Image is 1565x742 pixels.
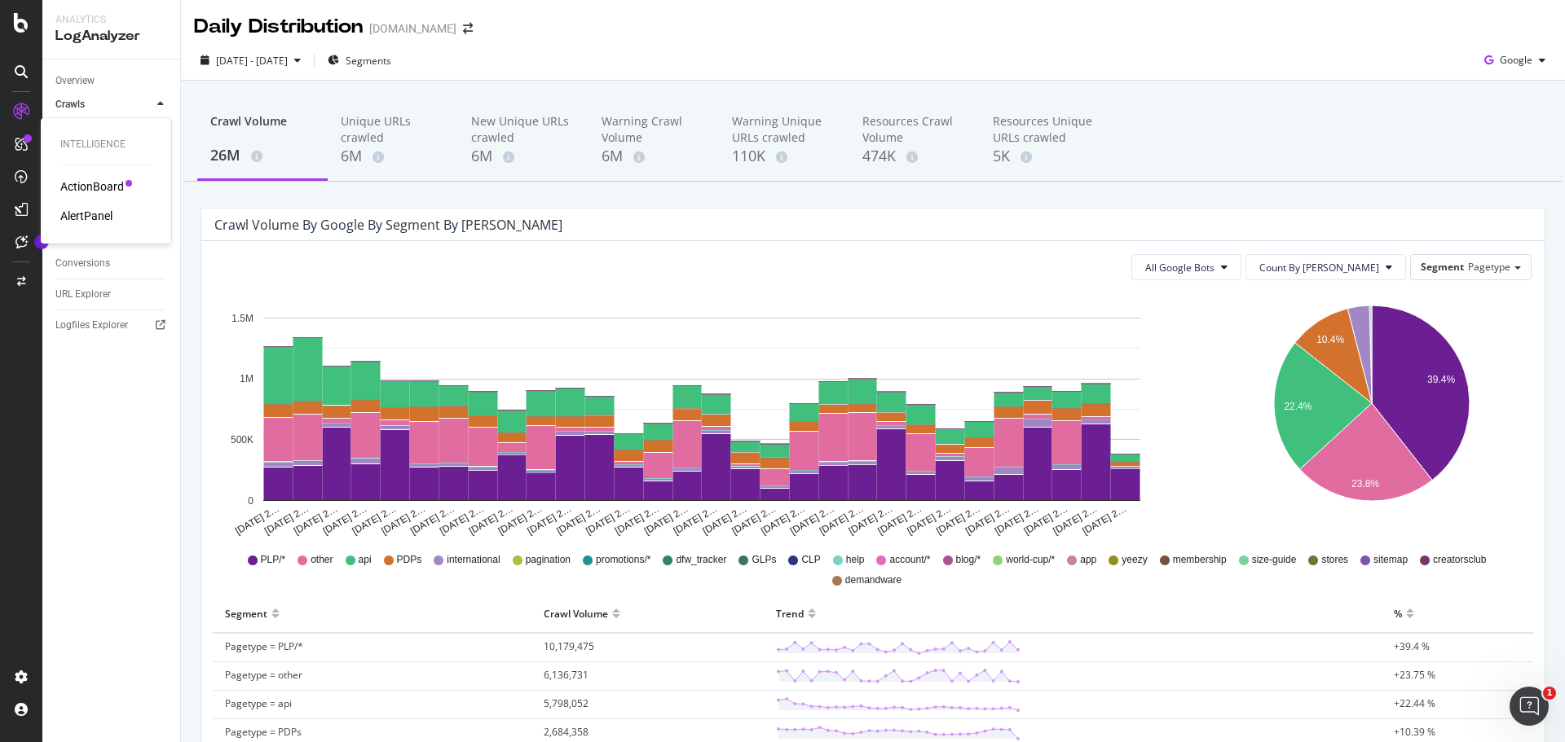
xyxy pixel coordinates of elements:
[596,553,650,567] span: promotions/*
[471,113,575,146] div: New Unique URLs crawled
[463,23,473,34] div: arrow-right-arrow-left
[55,27,167,46] div: LogAnalyzer
[60,208,112,224] a: AlertPanel
[1080,553,1096,567] span: app
[55,286,169,303] a: URL Explorer
[55,317,128,334] div: Logfiles Explorer
[1122,553,1147,567] span: yeezy
[752,553,776,567] span: GLPs
[1427,374,1455,385] text: 39.4%
[732,146,836,167] div: 110K
[1215,293,1528,538] svg: A chart.
[346,54,391,68] span: Segments
[210,113,315,144] div: Crawl Volume
[261,553,286,567] span: PLP/*
[359,553,372,567] span: api
[544,639,594,653] span: 10,179,475
[1394,668,1435,682] span: +23.75 %
[1394,639,1430,653] span: +39.4 %
[602,113,706,146] div: Warning Crawl Volume
[216,54,288,68] span: [DATE] - [DATE]
[34,235,49,249] div: Tooltip anchor
[889,553,930,567] span: account/*
[225,600,267,626] div: Segment
[447,553,500,567] span: international
[231,313,253,324] text: 1.5M
[55,255,110,272] div: Conversions
[225,668,302,682] span: Pagetype = other
[993,146,1097,167] div: 5K
[845,573,902,587] span: demandware
[55,72,169,90] a: Overview
[225,639,303,653] span: Pagetype = PLP/*
[60,138,152,151] div: Intelligence
[1259,261,1379,274] span: Count By Day
[55,13,167,27] div: Analytics
[369,20,456,37] div: [DOMAIN_NAME]
[210,145,315,166] div: 26M
[1394,600,1402,626] div: %
[1478,47,1552,73] button: Google
[1173,553,1227,567] span: membership
[321,47,398,73] button: Segments
[526,553,571,567] span: pagination
[544,668,589,682] span: 6,136,731
[397,553,422,567] span: PDPs
[55,286,111,303] div: URL Explorer
[55,96,152,113] a: Crawls
[1468,260,1510,274] span: Pagetype
[1394,696,1435,710] span: +22.44 %
[544,725,589,739] span: 2,684,358
[240,374,253,385] text: 1M
[1421,260,1464,274] span: Segment
[194,47,307,73] button: [DATE] - [DATE]
[194,13,363,41] div: Daily Distribution
[602,146,706,167] div: 6M
[1321,553,1348,567] span: stores
[1433,553,1486,567] span: creatorsclub
[1145,261,1215,274] span: All Google Bots
[732,113,836,146] div: Warning Unique URLs crawled
[544,600,608,626] div: Crawl Volume
[311,553,333,567] span: other
[956,553,981,567] span: blog/*
[471,146,575,167] div: 6M
[1245,254,1406,280] button: Count By [PERSON_NAME]
[55,255,169,272] a: Conversions
[862,146,967,167] div: 474K
[993,113,1097,146] div: Resources Unique URLs crawled
[1510,687,1549,726] iframe: Intercom live chat
[248,495,253,507] text: 0
[1252,553,1297,567] span: size-guide
[1351,479,1379,490] text: 23.8%
[341,113,445,146] div: Unique URLs crawled
[544,696,589,710] span: 5,798,052
[55,317,169,334] a: Logfiles Explorer
[1543,687,1556,700] span: 1
[1006,553,1055,567] span: world-cup/*
[214,217,562,233] div: Crawl Volume by google by Segment by [PERSON_NAME]
[1131,254,1241,280] button: All Google Bots
[55,72,95,90] div: Overview
[1373,553,1408,567] span: sitemap
[1500,53,1532,67] span: Google
[1394,725,1435,739] span: +10.39 %
[214,293,1189,538] svg: A chart.
[846,553,865,567] span: help
[1316,334,1344,345] text: 10.4%
[341,146,445,167] div: 6M
[1284,401,1312,412] text: 22.4%
[225,696,292,710] span: Pagetype = api
[862,113,967,146] div: Resources Crawl Volume
[776,600,804,626] div: Trend
[801,553,820,567] span: CLP
[676,553,726,567] span: dfw_tracker
[60,178,124,195] a: ActionBoard
[225,725,302,739] span: Pagetype = PDPs
[231,434,253,446] text: 500K
[55,96,85,113] div: Crawls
